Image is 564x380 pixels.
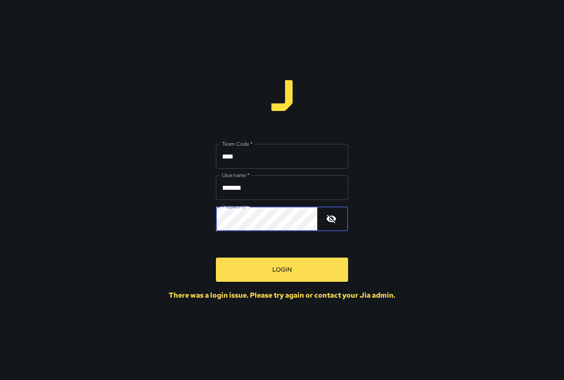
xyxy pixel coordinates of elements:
[216,258,348,282] button: Login
[222,171,249,179] label: Username
[222,140,252,148] label: Team Code
[169,291,395,300] div: There was a login issue. Please try again or contact your Jia admin.
[267,80,297,111] img: logo
[222,203,248,210] label: Password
